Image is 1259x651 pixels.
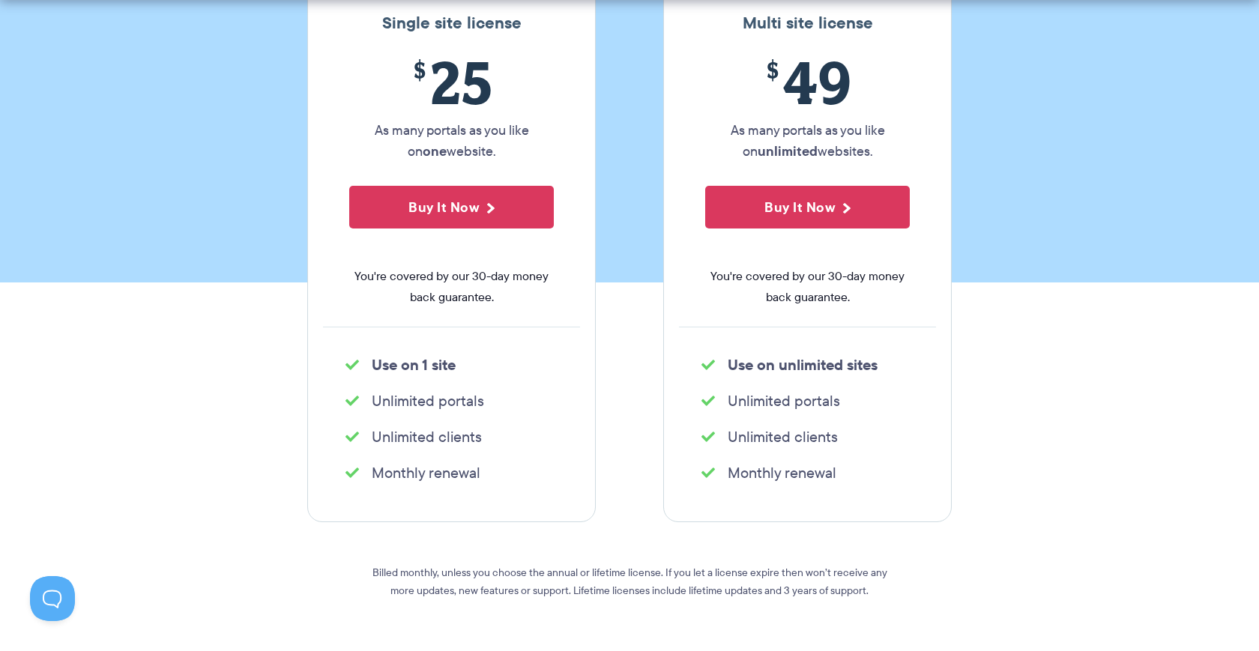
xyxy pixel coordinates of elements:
[701,426,914,447] li: Unlimited clients
[758,141,818,161] strong: unlimited
[360,563,899,599] p: Billed monthly, unless you choose the annual or lifetime license. If you let a license expire the...
[349,120,554,162] p: As many portals as you like on website.
[349,186,554,228] button: Buy It Now
[345,462,558,483] li: Monthly renewal
[30,576,75,621] iframe: Toggle Customer Support
[423,141,447,161] strong: one
[705,120,910,162] p: As many portals as you like on websites.
[728,354,878,376] strong: Use on unlimited sites
[349,266,554,308] span: You're covered by our 30-day money back guarantee.
[345,426,558,447] li: Unlimited clients
[372,354,456,376] strong: Use on 1 site
[705,48,910,116] span: 49
[349,48,554,116] span: 25
[705,186,910,228] button: Buy It Now
[705,266,910,308] span: You're covered by our 30-day money back guarantee.
[701,462,914,483] li: Monthly renewal
[701,390,914,411] li: Unlimited portals
[323,13,580,33] h3: Single site license
[345,390,558,411] li: Unlimited portals
[679,13,936,33] h3: Multi site license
